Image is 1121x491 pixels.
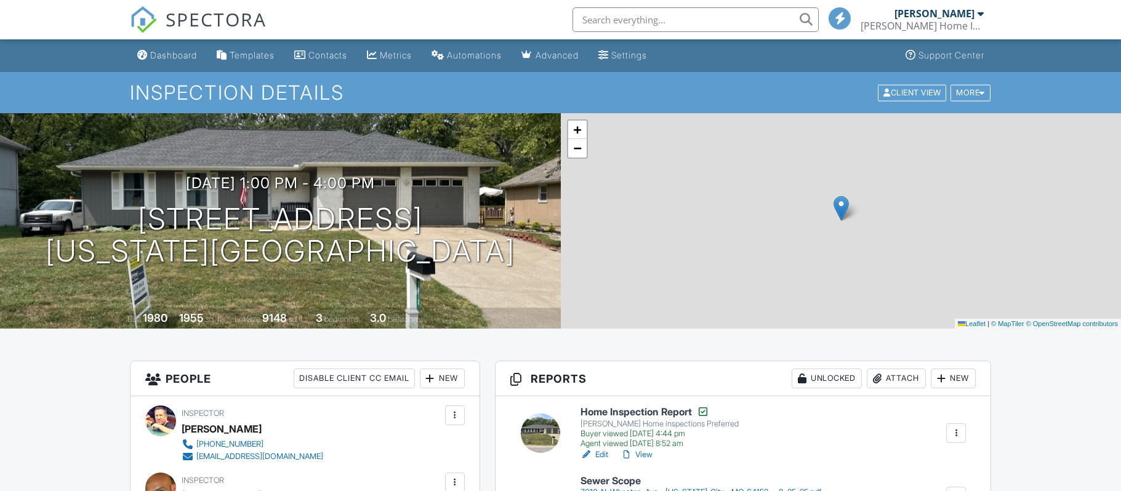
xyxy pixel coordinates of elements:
[294,369,415,388] div: Disable Client CC Email
[362,44,417,67] a: Metrics
[516,44,584,67] a: Advanced
[289,314,304,324] span: sq.ft.
[420,369,465,388] div: New
[427,44,507,67] a: Automations (Basic)
[834,196,849,221] img: Marker
[918,50,984,60] div: Support Center
[573,122,581,137] span: +
[289,44,352,67] a: Contacts
[182,476,224,485] span: Inspector
[581,439,739,449] div: Agent viewed [DATE] 8:52 am
[568,121,587,139] a: Zoom in
[150,50,197,60] div: Dashboard
[581,449,608,461] a: Edit
[950,84,990,101] div: More
[792,369,862,388] div: Unlocked
[621,449,653,461] a: View
[212,44,279,67] a: Templates
[931,369,976,388] div: New
[958,320,986,327] a: Leaflet
[581,476,821,487] h6: Sewer Scope
[230,50,275,60] div: Templates
[861,20,984,32] div: Duncan Home Inspections
[991,320,1024,327] a: © MapTiler
[166,6,267,32] span: SPECTORA
[130,82,992,103] h1: Inspection Details
[131,361,480,396] h3: People
[878,84,946,101] div: Client View
[130,17,267,42] a: SPECTORA
[46,203,515,268] h1: [STREET_ADDRESS] [US_STATE][GEOGRAPHIC_DATA]
[262,311,287,324] div: 9148
[206,314,223,324] span: sq. ft.
[182,438,323,450] a: [PHONE_NUMBER]
[581,405,739,449] a: Home Inspection Report [PERSON_NAME] Home inspections Preferred Buyer viewed [DATE] 4:44 pm Agent...
[573,7,819,32] input: Search everything...
[593,44,652,67] a: Settings
[132,44,202,67] a: Dashboard
[316,311,323,324] div: 3
[568,139,587,158] a: Zoom out
[186,175,375,191] h3: [DATE] 1:00 pm - 4:00 pm
[179,311,204,324] div: 1955
[130,6,157,33] img: The Best Home Inspection Software - Spectora
[867,369,926,388] div: Attach
[894,7,974,20] div: [PERSON_NAME]
[877,87,949,97] a: Client View
[987,320,989,327] span: |
[380,50,412,60] div: Metrics
[447,50,502,60] div: Automations
[496,361,991,396] h3: Reports
[581,405,739,418] h6: Home Inspection Report
[235,314,260,324] span: Lot Size
[143,311,167,324] div: 1980
[308,50,347,60] div: Contacts
[901,44,989,67] a: Support Center
[182,420,262,438] div: [PERSON_NAME]
[196,452,323,461] div: [EMAIL_ADDRESS][DOMAIN_NAME]
[536,50,579,60] div: Advanced
[182,409,224,418] span: Inspector
[611,50,647,60] div: Settings
[581,429,739,439] div: Buyer viewed [DATE] 4:44 pm
[196,439,263,449] div: [PHONE_NUMBER]
[324,314,358,324] span: bedrooms
[1026,320,1118,327] a: © OpenStreetMap contributors
[182,450,323,463] a: [EMAIL_ADDRESS][DOMAIN_NAME]
[127,314,141,324] span: Built
[388,314,423,324] span: bathrooms
[581,419,739,429] div: [PERSON_NAME] Home inspections Preferred
[370,311,386,324] div: 3.0
[573,140,581,156] span: −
